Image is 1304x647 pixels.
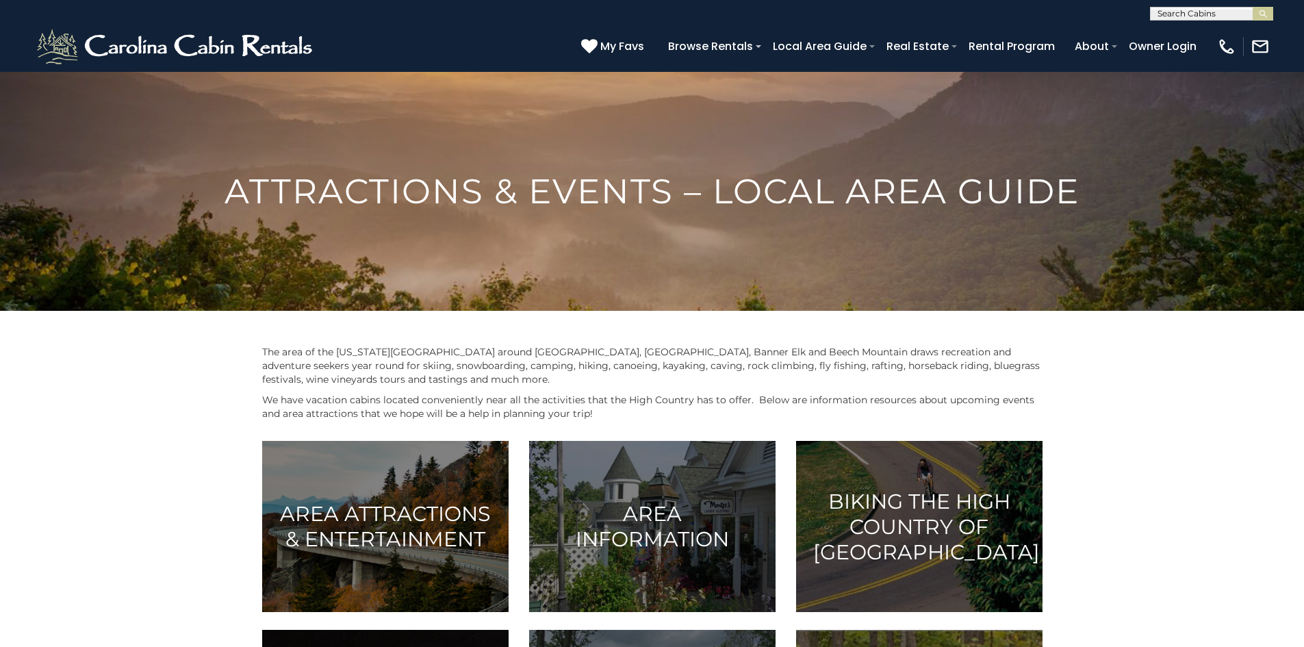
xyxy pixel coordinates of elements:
h3: Biking the High Country of [GEOGRAPHIC_DATA] [813,489,1025,565]
a: Local Area Guide [766,34,873,58]
span: My Favs [600,38,644,55]
a: Area Information [529,441,776,612]
a: Rental Program [962,34,1062,58]
a: Browse Rentals [661,34,760,58]
img: phone-regular-white.png [1217,37,1236,56]
a: About [1068,34,1116,58]
a: My Favs [581,38,648,55]
a: Real Estate [880,34,956,58]
h3: Area Information [546,501,758,552]
a: Owner Login [1122,34,1203,58]
a: Area Attractions & Entertainment [262,441,509,612]
h3: Area Attractions & Entertainment [279,501,491,552]
img: mail-regular-white.png [1251,37,1270,56]
p: The area of the [US_STATE][GEOGRAPHIC_DATA] around [GEOGRAPHIC_DATA], [GEOGRAPHIC_DATA], Banner E... [262,345,1043,386]
a: Biking the High Country of [GEOGRAPHIC_DATA] [796,441,1043,612]
img: White-1-2.png [34,26,318,67]
p: We have vacation cabins located conveniently near all the activities that the High Country has to... [262,393,1043,420]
